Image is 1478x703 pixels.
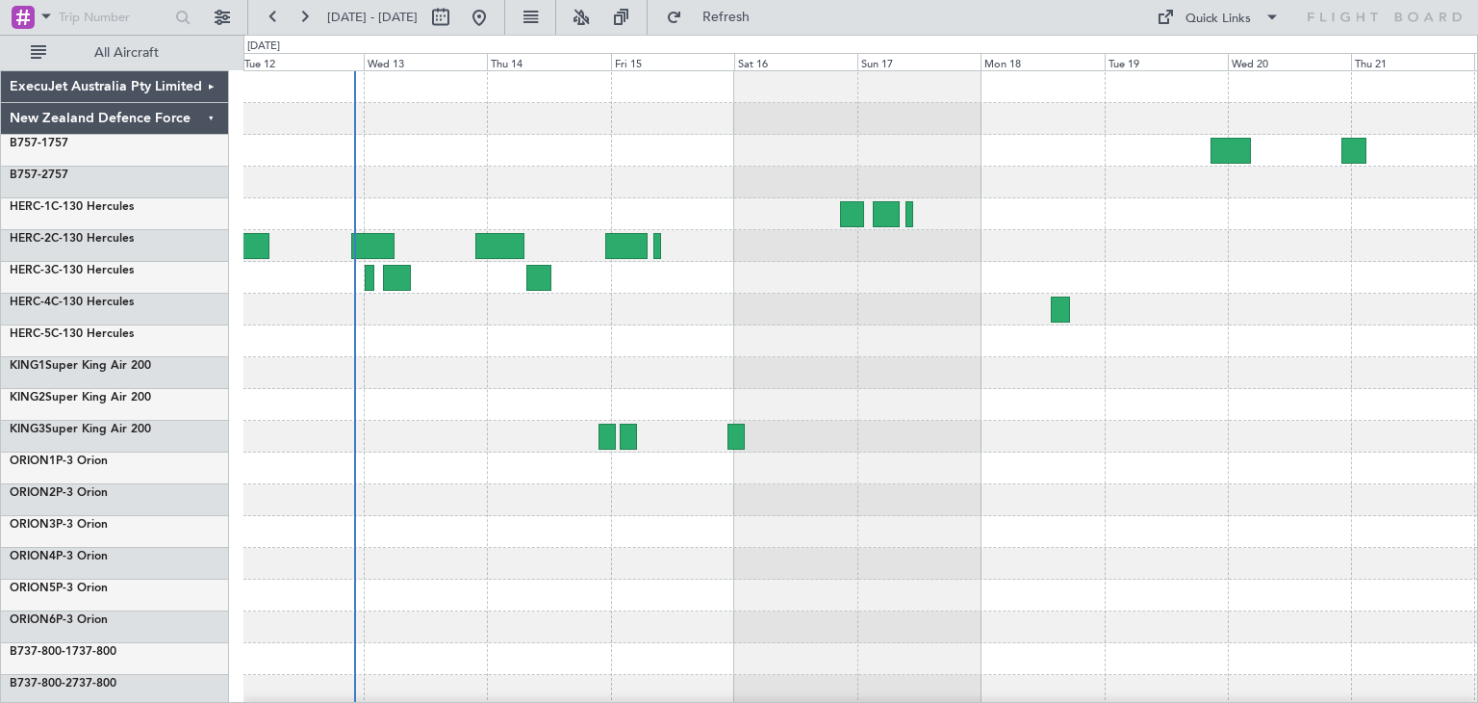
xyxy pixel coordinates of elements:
[10,487,108,499] a: ORION2P-3 Orion
[857,53,981,70] div: Sun 17
[611,53,734,70] div: Fri 15
[10,487,56,499] span: ORION2
[10,614,56,626] span: ORION6
[327,9,418,26] span: [DATE] - [DATE]
[364,53,487,70] div: Wed 13
[10,169,68,181] a: B757-2757
[10,265,51,276] span: HERC-3
[1228,53,1351,70] div: Wed 20
[10,678,72,690] span: B737-800-2
[10,583,56,594] span: ORION5
[10,646,116,658] a: B737-800-1737-800
[10,360,151,372] a: KING1Super King Air 200
[1147,2,1289,33] button: Quick Links
[10,456,56,467] span: ORION1
[1105,53,1228,70] div: Tue 19
[10,392,45,404] span: KING2
[10,328,134,340] a: HERC-5C-130 Hercules
[686,11,767,24] span: Refresh
[10,328,51,340] span: HERC-5
[241,53,364,70] div: Tue 12
[10,424,45,435] span: KING3
[10,233,134,245] a: HERC-2C-130 Hercules
[10,583,108,594] a: ORION5P-3 Orion
[10,392,151,404] a: KING2Super King Air 200
[1351,53,1474,70] div: Thu 21
[10,646,72,658] span: B737-800-1
[10,138,68,149] a: B757-1757
[10,614,108,626] a: ORION6P-3 Orion
[734,53,857,70] div: Sat 16
[10,360,45,372] span: KING1
[10,265,134,276] a: HERC-3C-130 Hercules
[10,424,151,435] a: KING3Super King Air 200
[10,551,108,562] a: ORION4P-3 Orion
[657,2,773,33] button: Refresh
[1185,10,1251,29] div: Quick Links
[10,201,51,213] span: HERC-1
[10,169,48,181] span: B757-2
[50,46,203,60] span: All Aircraft
[10,519,56,531] span: ORION3
[10,233,51,245] span: HERC-2
[10,297,134,308] a: HERC-4C-130 Hercules
[10,456,108,467] a: ORION1P-3 Orion
[59,3,169,32] input: Trip Number
[487,53,610,70] div: Thu 14
[21,38,209,68] button: All Aircraft
[10,551,56,562] span: ORION4
[247,39,280,55] div: [DATE]
[10,201,134,213] a: HERC-1C-130 Hercules
[10,138,48,149] span: B757-1
[10,297,51,308] span: HERC-4
[981,53,1104,70] div: Mon 18
[10,678,116,690] a: B737-800-2737-800
[10,519,108,531] a: ORION3P-3 Orion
